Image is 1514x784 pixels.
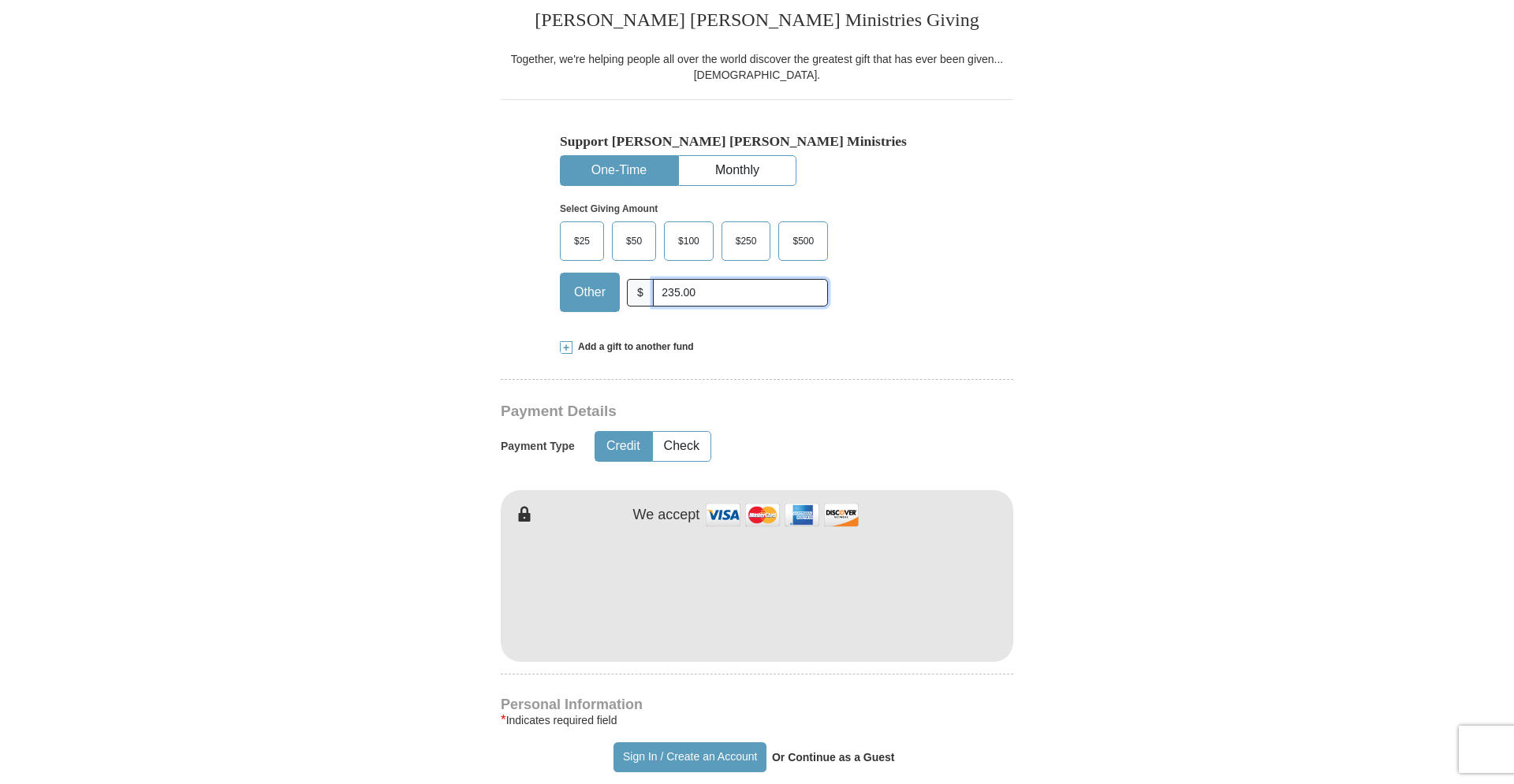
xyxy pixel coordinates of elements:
[595,432,651,461] button: Credit
[501,698,1013,711] h4: Personal Information
[501,51,1013,83] div: Together, we're helping people all over the world discover the greatest gift that has ever been g...
[627,279,654,307] span: $
[772,751,895,764] strong: Or Continue as a Guest
[703,498,861,532] img: credit cards accepted
[670,229,707,253] span: $100
[501,440,575,453] h5: Payment Type
[561,156,677,185] button: One-Time
[613,742,766,772] button: Sign In / Create an Account
[572,340,694,354] span: Add a gift to another fund
[618,229,650,253] span: $50
[560,133,954,150] h5: Support [PERSON_NAME] [PERSON_NAME] Ministries
[566,281,613,304] span: Other
[560,203,658,214] strong: Select Giving Amount
[633,507,700,524] h4: We accept
[653,279,828,307] input: Other Amount
[653,432,710,461] button: Check
[728,229,765,253] span: $250
[501,711,1013,730] div: Indicates required field
[679,156,796,185] button: Monthly
[566,229,598,253] span: $25
[785,229,822,253] span: $500
[501,403,903,421] h3: Payment Details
